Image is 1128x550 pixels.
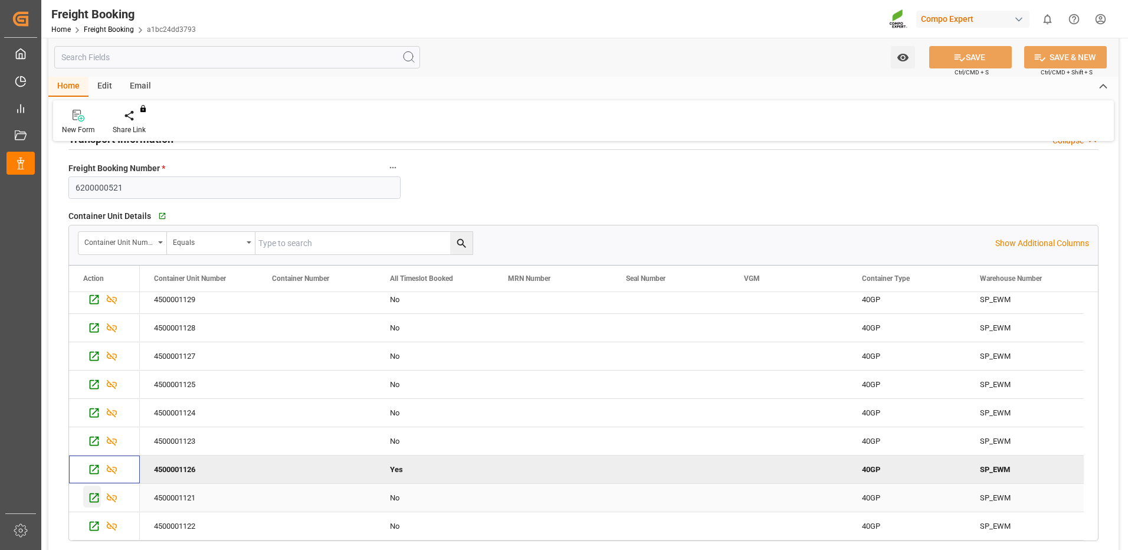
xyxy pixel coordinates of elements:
[862,286,952,313] div: 40GP
[84,234,154,248] div: Container Unit Number
[83,274,104,283] div: Action
[889,9,908,30] img: Screenshot%202023-09-29%20at%2010.02.21.png_1712312052.png
[966,314,1084,342] div: SP_EWM
[508,274,550,283] span: MRN Number
[995,237,1089,250] p: Show Additional Columns
[916,8,1034,30] button: Compo Expert
[140,371,258,398] div: 4500001125
[1061,6,1087,32] button: Help Center
[862,484,952,512] div: 40GP
[69,371,140,399] div: Press SPACE to select this row.
[140,314,258,342] div: 4500001128
[140,427,1084,456] div: Press SPACE to select this row.
[140,512,1084,541] div: Press SPACE to select this row.
[69,427,140,456] div: Press SPACE to select this row.
[966,371,1084,398] div: SP_EWM
[955,68,989,77] span: Ctrl/CMD + S
[140,342,1084,371] div: Press SPACE to select this row.
[69,456,140,484] div: Press SPACE to deselect this row.
[88,77,121,97] div: Edit
[69,399,140,427] div: Press SPACE to select this row.
[140,512,258,540] div: 4500001122
[390,343,480,370] div: No
[390,400,480,427] div: No
[69,342,140,371] div: Press SPACE to select this row.
[140,456,1084,484] div: Press SPACE to deselect this row.
[167,232,255,254] button: open menu
[1041,68,1093,77] span: Ctrl/CMD + Shift + S
[966,484,1084,512] div: SP_EWM
[862,400,952,427] div: 40GP
[68,162,165,175] span: Freight Booking Number
[966,399,1084,427] div: SP_EWM
[154,274,226,283] span: Container Unit Number
[980,274,1042,283] span: Warehouse Number
[272,274,329,283] span: Container Number
[390,371,480,398] div: No
[69,512,140,541] div: Press SPACE to select this row.
[450,232,473,254] button: search button
[54,46,420,68] input: Search Fields
[390,456,480,483] div: Yes
[390,484,480,512] div: No
[862,343,952,370] div: 40GP
[744,274,760,283] span: VGM
[385,160,401,175] button: Freight Booking Number *
[390,315,480,342] div: No
[68,210,151,222] span: Container Unit Details
[862,274,910,283] span: Container Type
[140,484,1084,512] div: Press SPACE to select this row.
[255,232,473,254] input: Type to search
[51,5,196,23] div: Freight Booking
[140,314,1084,342] div: Press SPACE to select this row.
[862,513,952,540] div: 40GP
[390,286,480,313] div: No
[966,456,1084,483] div: SP_EWM
[62,125,95,135] div: New Form
[862,428,952,455] div: 40GP
[966,342,1084,370] div: SP_EWM
[140,427,258,455] div: 4500001123
[69,286,140,314] div: Press SPACE to select this row.
[69,314,140,342] div: Press SPACE to select this row.
[1034,6,1061,32] button: show 0 new notifications
[173,234,242,248] div: Equals
[140,456,258,483] div: 4500001126
[140,399,1084,427] div: Press SPACE to select this row.
[48,77,88,97] div: Home
[140,286,1084,314] div: Press SPACE to select this row.
[891,46,915,68] button: open menu
[390,428,480,455] div: No
[51,25,71,34] a: Home
[69,484,140,512] div: Press SPACE to select this row.
[929,46,1012,68] button: SAVE
[140,371,1084,399] div: Press SPACE to select this row.
[966,512,1084,540] div: SP_EWM
[966,427,1084,455] div: SP_EWM
[121,77,160,97] div: Email
[966,286,1084,313] div: SP_EWM
[862,315,952,342] div: 40GP
[140,399,258,427] div: 4500001124
[626,274,665,283] span: Seal Number
[140,342,258,370] div: 4500001127
[84,25,134,34] a: Freight Booking
[390,274,453,283] span: All Timeslot Booked
[916,11,1029,28] div: Compo Expert
[862,456,952,483] div: 40GP
[390,513,480,540] div: No
[1024,46,1107,68] button: SAVE & NEW
[78,232,167,254] button: open menu
[140,484,258,512] div: 4500001121
[862,371,952,398] div: 40GP
[140,286,258,313] div: 4500001129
